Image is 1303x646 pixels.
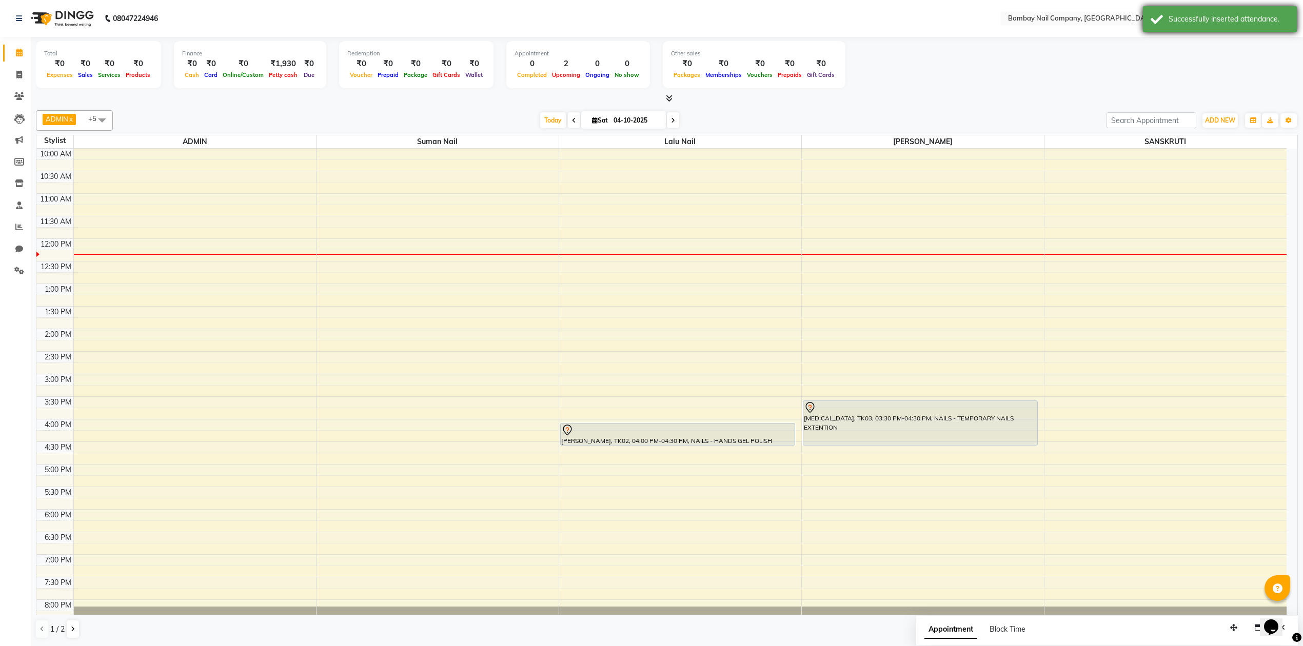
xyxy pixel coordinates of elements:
[113,4,158,33] b: 08047224946
[744,71,775,78] span: Vouchers
[88,114,104,123] span: +5
[68,115,73,123] a: x
[38,239,73,250] div: 12:00 PM
[703,71,744,78] span: Memberships
[182,58,202,70] div: ₹0
[43,307,73,317] div: 1:30 PM
[375,58,401,70] div: ₹0
[43,555,73,566] div: 7:00 PM
[583,58,612,70] div: 0
[43,397,73,408] div: 3:30 PM
[804,71,837,78] span: Gift Cards
[266,71,300,78] span: Petty cash
[75,58,95,70] div: ₹0
[347,49,485,58] div: Redemption
[515,71,549,78] span: Completed
[561,423,795,445] div: [PERSON_NAME], TK02, 04:00 PM-04:30 PM, NAILS - HANDS GEL POLISH
[43,284,73,295] div: 1:00 PM
[775,58,804,70] div: ₹0
[375,71,401,78] span: Prepaid
[804,58,837,70] div: ₹0
[43,329,73,340] div: 2:00 PM
[38,194,73,205] div: 11:00 AM
[38,171,73,182] div: 10:30 AM
[463,71,485,78] span: Wallet
[50,624,65,635] span: 1 / 2
[990,624,1025,634] span: Block Time
[123,58,153,70] div: ₹0
[401,58,430,70] div: ₹0
[430,71,463,78] span: Gift Cards
[43,510,73,520] div: 6:00 PM
[46,115,68,123] span: ADMIN
[549,71,583,78] span: Upcoming
[1205,116,1235,124] span: ADD NEW
[220,71,266,78] span: Online/Custom
[1044,135,1287,148] span: SANSKRUTI
[38,149,73,159] div: 10:00 AM
[1169,14,1289,25] div: Successfully inserted attendance.
[123,71,153,78] span: Products
[44,49,153,58] div: Total
[559,135,801,148] span: Lalu Nail
[44,58,75,70] div: ₹0
[301,71,317,78] span: Due
[515,58,549,70] div: 0
[401,71,430,78] span: Package
[515,49,642,58] div: Appointment
[540,112,566,128] span: Today
[347,58,375,70] div: ₹0
[549,58,583,70] div: 2
[347,71,375,78] span: Voucher
[43,532,73,543] div: 6:30 PM
[463,58,485,70] div: ₹0
[583,71,612,78] span: Ongoing
[803,401,1037,445] div: [MEDICAL_DATA], TK03, 03:30 PM-04:30 PM, NAILS - TEMPORARY NAILS EXTENTION
[430,58,463,70] div: ₹0
[202,58,220,70] div: ₹0
[43,352,73,362] div: 2:30 PM
[43,419,73,430] div: 4:00 PM
[43,577,73,588] div: 7:30 PM
[44,71,75,78] span: Expenses
[589,116,610,124] span: Sat
[43,600,73,611] div: 8:00 PM
[266,58,300,70] div: ₹1,930
[671,71,703,78] span: Packages
[74,135,316,148] span: ADMIN
[671,58,703,70] div: ₹0
[75,71,95,78] span: Sales
[36,135,73,146] div: Stylist
[703,58,744,70] div: ₹0
[43,487,73,498] div: 5:30 PM
[182,71,202,78] span: Cash
[95,71,123,78] span: Services
[43,465,73,475] div: 5:00 PM
[38,261,73,272] div: 12:30 PM
[220,58,266,70] div: ₹0
[43,442,73,453] div: 4:30 PM
[182,49,318,58] div: Finance
[924,620,977,639] span: Appointment
[802,135,1044,148] span: [PERSON_NAME]
[38,216,73,227] div: 11:30 AM
[1260,605,1293,636] iframe: chat widget
[671,49,837,58] div: Other sales
[202,71,220,78] span: Card
[1107,112,1196,128] input: Search Appointment
[775,71,804,78] span: Prepaids
[95,58,123,70] div: ₹0
[610,113,662,128] input: 2025-10-04
[612,71,642,78] span: No show
[1202,113,1238,128] button: ADD NEW
[612,58,642,70] div: 0
[26,4,96,33] img: logo
[300,58,318,70] div: ₹0
[43,374,73,385] div: 3:00 PM
[317,135,559,148] span: Suman Nail
[744,58,775,70] div: ₹0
